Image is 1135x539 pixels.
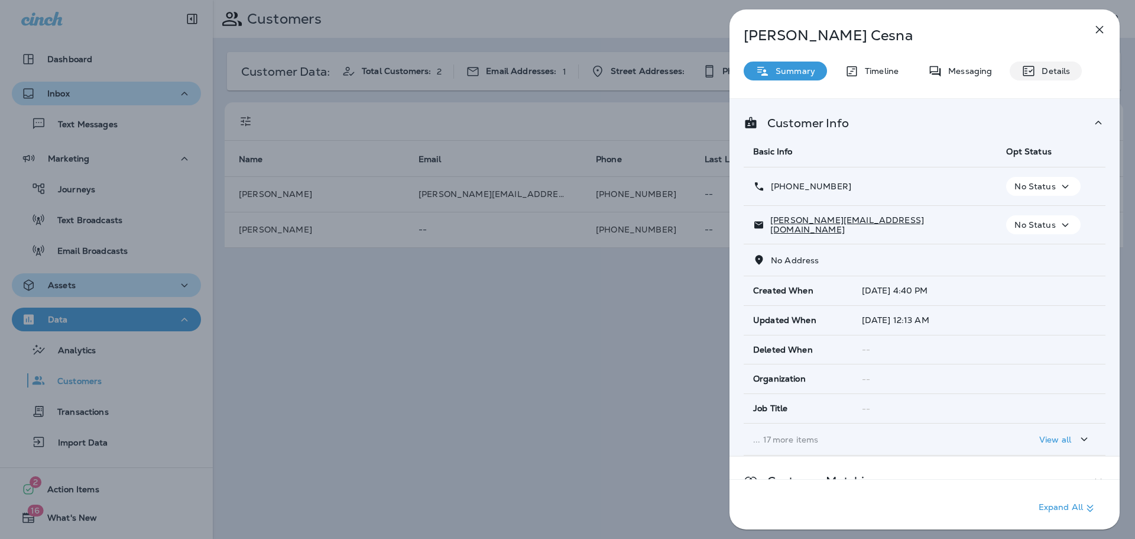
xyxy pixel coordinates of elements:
[753,404,787,414] span: Job Title
[758,476,879,486] p: Customer Matching
[1014,182,1055,191] p: No Status
[859,66,899,76] p: Timeline
[744,27,1066,44] p: [PERSON_NAME] Cesna
[1014,220,1055,230] p: No Status
[753,345,813,355] span: Deleted When
[1006,177,1080,196] button: No Status
[862,374,870,385] span: --
[862,404,870,414] span: --
[753,374,806,384] span: Organization
[753,315,816,325] span: Updated When
[764,215,987,234] p: [PERSON_NAME][EMAIL_ADDRESS][DOMAIN_NAME]
[765,182,851,191] p: [PHONE_NUMBER]
[753,286,813,296] span: Created When
[1035,428,1096,450] button: View all
[758,118,849,128] p: Customer Info
[862,285,928,296] span: [DATE] 4:40 PM
[862,344,870,355] span: --
[1006,215,1080,234] button: No Status
[770,66,815,76] p: Summary
[753,146,792,157] span: Basic Info
[753,435,987,444] p: ... 17 more items
[1039,435,1071,444] p: View all
[862,315,929,325] span: [DATE] 12:13 AM
[1039,501,1097,515] p: Expand All
[1006,146,1051,157] span: Opt Status
[1034,498,1102,519] button: Expand All
[942,66,992,76] p: Messaging
[765,256,819,265] p: No Address
[1036,66,1070,76] p: Details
